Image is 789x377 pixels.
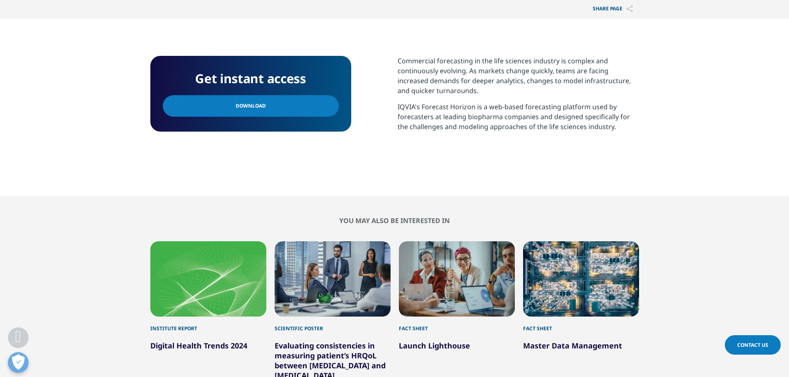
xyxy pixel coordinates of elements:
span: Download [236,101,266,110]
div: Institute Report [150,317,266,332]
div: Fact Sheet [523,317,639,332]
div: Fact Sheet [399,317,515,332]
a: Contact Us [725,335,781,355]
a: Digital Health Trends 2024 [150,341,247,351]
img: Share PAGE [627,5,633,12]
p: IQVIA's Forecast Horizon is a web-based forecasting platform used by forecasters at leading bioph... [398,102,639,138]
a: Download [163,95,339,117]
div: Scientific Poster [275,317,391,332]
h4: Get instant access [163,68,339,89]
h2: You may also be interested in [150,216,639,225]
a: Master Data Management [523,341,622,351]
span: Contact Us [737,341,768,348]
button: Open Preferences [8,352,29,373]
a: Launch Lighthouse [399,341,470,351]
p: Commercial forecasting in the life sciences industry is complex and continuously evolving. As mar... [398,56,639,102]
